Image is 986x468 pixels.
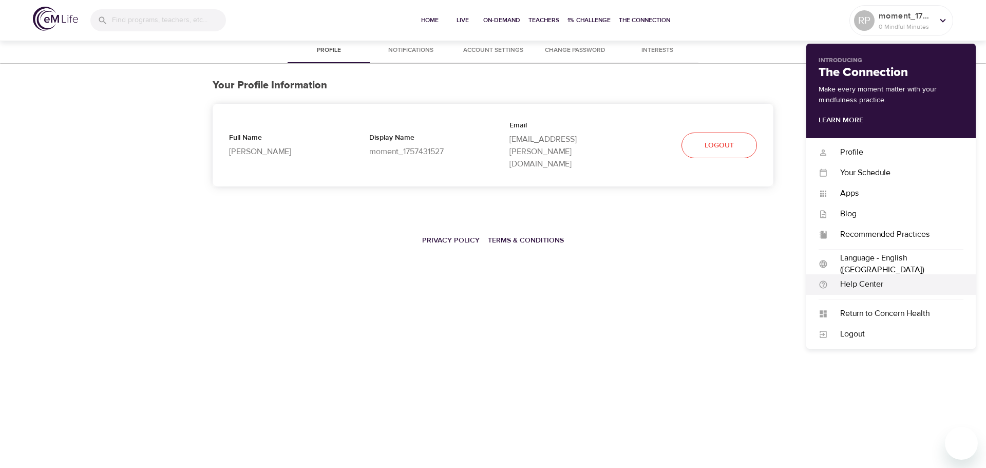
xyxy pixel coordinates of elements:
input: Find programs, teachers, etc... [112,9,226,31]
span: Profile [294,45,364,56]
p: Display Name [369,133,477,145]
p: moment_1757431527 [879,10,933,22]
div: Your Schedule [828,167,963,179]
p: moment_1757431527 [369,145,477,158]
div: Blog [828,208,963,220]
span: Logout [705,139,734,152]
span: Teachers [528,15,559,26]
div: Help Center [828,278,963,290]
span: Account Settings [458,45,528,56]
iframe: Button to launch messaging window [945,427,978,460]
span: On-Demand [483,15,520,26]
a: Terms & Conditions [488,236,564,245]
span: Notifications [376,45,446,56]
div: RP [854,10,875,31]
p: Full Name [229,133,336,145]
a: Privacy Policy [422,236,480,245]
p: Introducing [819,56,963,65]
div: Return to Concern Health [828,308,963,320]
nav: breadcrumb [213,229,773,251]
span: The Connection [619,15,670,26]
button: Logout [681,133,757,159]
div: Logout [828,328,963,340]
a: Learn More [819,116,863,125]
p: [EMAIL_ADDRESS][PERSON_NAME][DOMAIN_NAME] [509,133,617,170]
span: Live [450,15,475,26]
p: Email [509,120,617,133]
p: [PERSON_NAME] [229,145,336,158]
span: Interests [622,45,692,56]
div: Language - English ([GEOGRAPHIC_DATA]) [828,252,963,276]
p: 0 Mindful Minutes [879,22,933,31]
img: logo [33,7,78,31]
span: Change Password [540,45,610,56]
h3: Your Profile Information [213,80,773,91]
p: Make every moment matter with your mindfulness practice. [819,84,963,106]
span: Home [418,15,442,26]
div: Recommended Practices [828,229,963,240]
span: 1% Challenge [567,15,611,26]
div: Apps [828,188,963,199]
div: Profile [828,146,963,158]
h2: The Connection [819,65,963,80]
